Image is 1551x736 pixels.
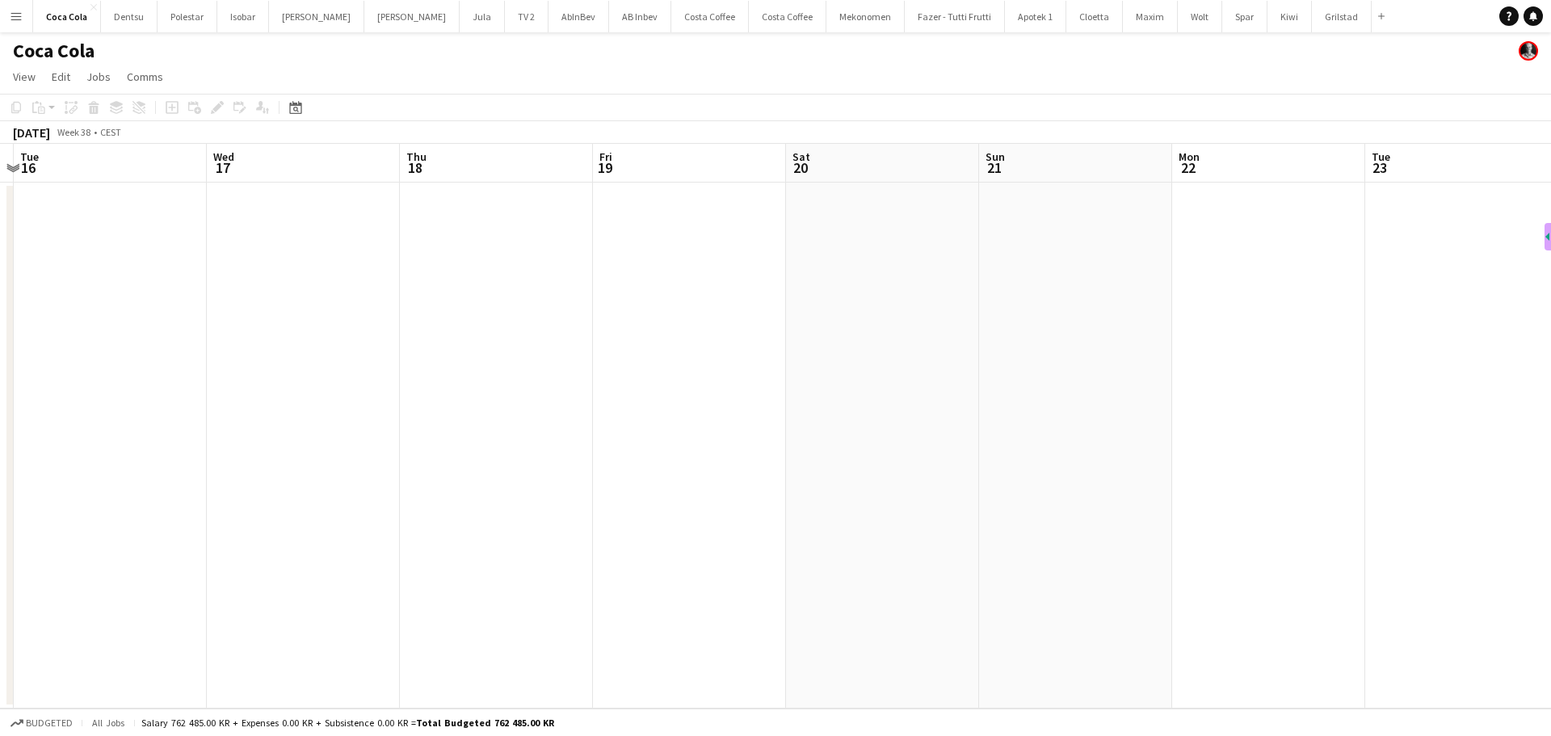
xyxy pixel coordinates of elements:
[905,1,1005,32] button: Fazer - Tutti Frutti
[26,717,73,729] span: Budgeted
[89,717,128,729] span: All jobs
[460,1,505,32] button: Jula
[13,69,36,84] span: View
[1312,1,1372,32] button: Grilstad
[406,149,427,164] span: Thu
[983,158,1005,177] span: 21
[100,126,121,138] div: CEST
[1066,1,1123,32] button: Cloetta
[269,1,364,32] button: [PERSON_NAME]
[52,69,70,84] span: Edit
[127,69,163,84] span: Comms
[597,158,612,177] span: 19
[45,66,77,87] a: Edit
[792,149,810,164] span: Sat
[13,124,50,141] div: [DATE]
[158,1,217,32] button: Polestar
[20,149,39,164] span: Tue
[8,714,75,732] button: Budgeted
[505,1,549,32] button: TV 2
[141,717,554,729] div: Salary 762 485.00 KR + Expenses 0.00 KR + Subsistence 0.00 KR =
[211,158,234,177] span: 17
[416,717,554,729] span: Total Budgeted 762 485.00 KR
[1176,158,1200,177] span: 22
[364,1,460,32] button: [PERSON_NAME]
[1267,1,1312,32] button: Kiwi
[1222,1,1267,32] button: Spar
[217,1,269,32] button: Isobar
[1178,1,1222,32] button: Wolt
[120,66,170,87] a: Comms
[80,66,117,87] a: Jobs
[1179,149,1200,164] span: Mon
[671,1,749,32] button: Costa Coffee
[18,158,39,177] span: 16
[1519,41,1538,61] app-user-avatar: Martin Torstensen
[213,149,234,164] span: Wed
[609,1,671,32] button: AB Inbev
[1005,1,1066,32] button: Apotek 1
[86,69,111,84] span: Jobs
[1372,149,1390,164] span: Tue
[13,39,95,63] h1: Coca Cola
[749,1,826,32] button: Costa Coffee
[599,149,612,164] span: Fri
[549,1,609,32] button: AbInBev
[790,158,810,177] span: 20
[101,1,158,32] button: Dentsu
[1123,1,1178,32] button: Maxim
[6,66,42,87] a: View
[1369,158,1390,177] span: 23
[826,1,905,32] button: Mekonomen
[33,1,101,32] button: Coca Cola
[986,149,1005,164] span: Sun
[404,158,427,177] span: 18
